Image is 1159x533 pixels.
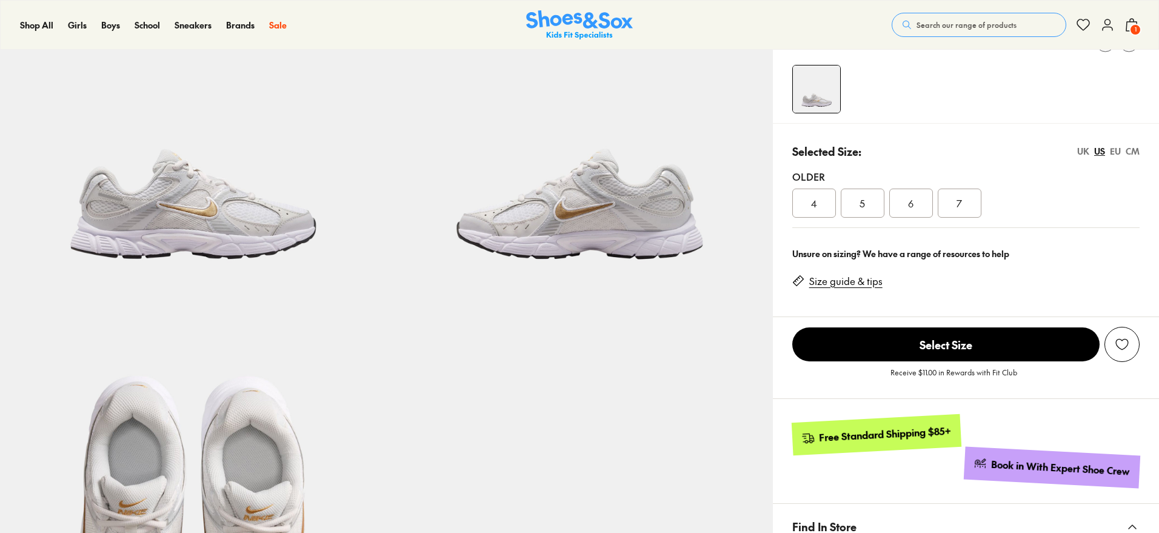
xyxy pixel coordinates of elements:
[1077,145,1089,158] div: UK
[175,19,212,32] a: Sneakers
[1104,327,1140,362] button: Add to Wishlist
[1094,145,1105,158] div: US
[811,196,817,210] span: 4
[917,19,1017,30] span: Search our range of products
[791,414,961,455] a: Free Standard Shipping $85+
[792,143,861,159] p: Selected Size:
[957,196,962,210] span: 7
[1124,12,1139,38] button: 1
[792,327,1100,361] span: Select Size
[1129,24,1141,36] span: 1
[890,367,1017,389] p: Receive $11.00 in Rewards with Fit Club
[792,327,1100,362] button: Select Size
[20,19,53,32] a: Shop All
[1126,145,1140,158] div: CM
[793,65,840,113] img: 4-564956_1
[964,447,1140,489] a: Book in With Expert Shoe Crew
[175,19,212,31] span: Sneakers
[809,275,883,288] a: Size guide & tips
[269,19,287,32] a: Sale
[20,19,53,31] span: Shop All
[792,169,1140,184] div: Older
[526,10,633,40] img: SNS_Logo_Responsive.svg
[226,19,255,32] a: Brands
[1110,145,1121,158] div: EU
[68,19,87,32] a: Girls
[269,19,287,31] span: Sale
[792,247,1140,260] div: Unsure on sizing? We have a range of resources to help
[101,19,120,31] span: Boys
[101,19,120,32] a: Boys
[818,424,951,444] div: Free Standard Shipping $85+
[135,19,160,32] a: School
[892,13,1066,37] button: Search our range of products
[991,458,1131,478] div: Book in With Expert Shoe Crew
[908,196,914,210] span: 6
[860,196,865,210] span: 5
[526,10,633,40] a: Shoes & Sox
[68,19,87,31] span: Girls
[226,19,255,31] span: Brands
[135,19,160,31] span: School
